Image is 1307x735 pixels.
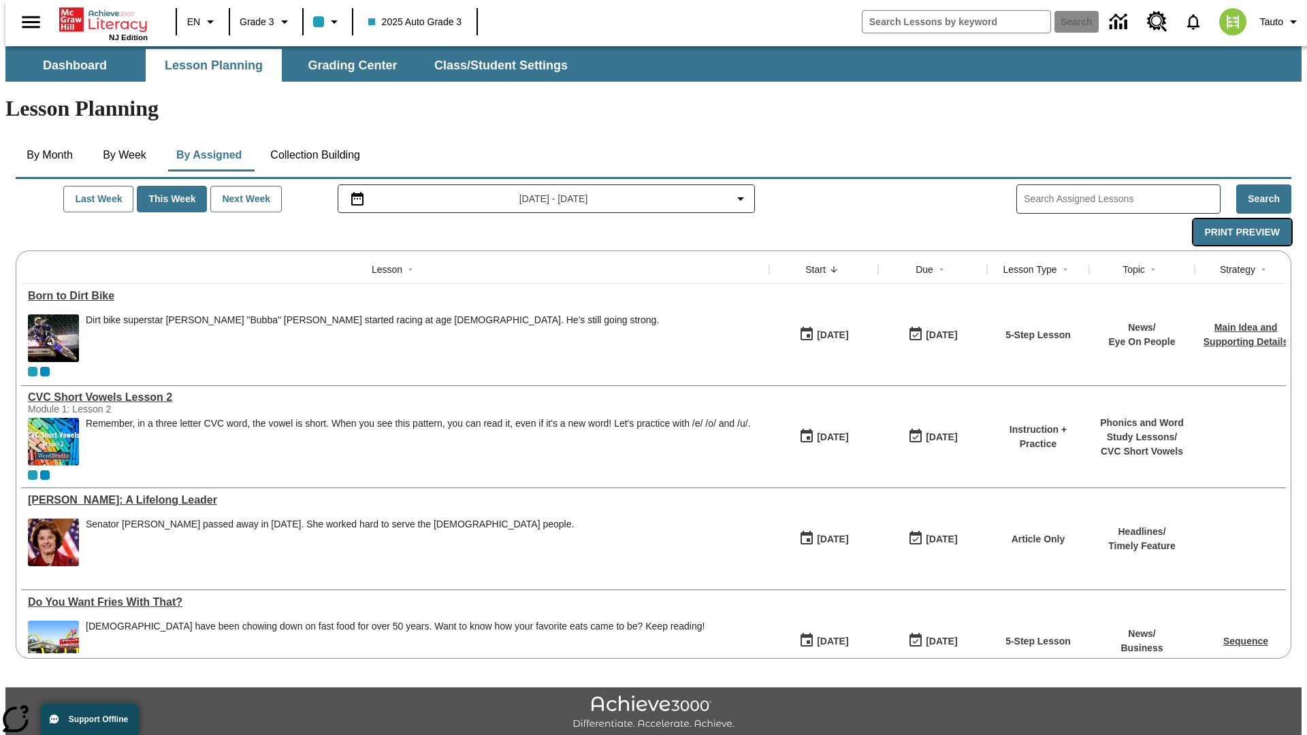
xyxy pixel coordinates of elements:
div: [DATE] [926,531,957,548]
div: [DATE] [817,429,848,446]
p: News / [1108,321,1175,335]
p: Article Only [1012,532,1065,546]
span: 2025 Auto Grade 3 [368,15,462,29]
p: 5-Step Lesson [1005,328,1071,342]
a: Born to Dirt Bike, Lessons [28,290,762,302]
div: [DATE] [926,633,957,650]
img: Achieve3000 Differentiate Accelerate Achieve [572,696,735,730]
button: Select the date range menu item [344,191,749,207]
p: Business [1120,641,1163,655]
div: [DATE] [817,531,848,548]
button: Last Week [63,186,133,212]
a: Notifications [1176,4,1211,39]
button: By Month [16,139,84,171]
div: Dirt bike superstar [PERSON_NAME] "Bubba" [PERSON_NAME] started racing at age [DEMOGRAPHIC_DATA].... [86,314,659,326]
p: News / [1120,627,1163,641]
button: Print Preview [1193,219,1291,246]
div: Current Class [28,470,37,480]
p: CVC Short Vowels [1096,444,1188,459]
p: Phonics and Word Study Lessons / [1096,416,1188,444]
a: Do You Want Fries With That?, Lessons [28,596,762,608]
button: Sort [1255,261,1272,278]
a: CVC Short Vowels Lesson 2, Lessons [28,391,762,404]
img: Senator Dianne Feinstein of California smiles with the U.S. flag behind her. [28,519,79,566]
button: Sort [1057,261,1074,278]
button: Grade: Grade 3, Select a grade [234,10,298,34]
button: Sort [402,261,419,278]
a: Sequence [1223,636,1268,647]
div: SubNavbar [5,46,1302,82]
button: Support Offline [41,704,139,735]
div: [DATE] [817,633,848,650]
button: This Week [137,186,207,212]
button: 08/21/25: First time the lesson was available [794,526,853,552]
span: Tauto [1260,15,1283,29]
div: Start [805,263,826,276]
div: Dirt bike superstar James "Bubba" Stewart started racing at age 4. He's still going strong. [86,314,659,362]
input: Search Assigned Lessons [1024,189,1220,209]
div: Dianne Feinstein: A Lifelong Leader [28,494,762,506]
div: Lesson Type [1003,263,1056,276]
button: Sort [933,261,950,278]
div: Lesson [372,263,402,276]
button: Open side menu [11,2,51,42]
button: 08/21/25: Last day the lesson can be accessed [903,628,962,654]
img: Motocross racer James Stewart flies through the air on his dirt bike. [28,314,79,362]
div: Topic [1123,263,1145,276]
button: Grading Center [285,49,421,82]
div: OL 2025 Auto Grade 4 [40,470,50,480]
a: Resource Center, Will open in new tab [1139,3,1176,40]
p: Instruction + Practice [994,423,1082,451]
p: Timely Feature [1108,539,1176,553]
a: Dianne Feinstein: A Lifelong Leader, Lessons [28,494,762,506]
button: Sort [1145,261,1161,278]
span: [DATE] - [DATE] [519,192,588,206]
img: avatar image [1219,8,1246,35]
div: [DEMOGRAPHIC_DATA] have been chowing down on fast food for over 50 years. Want to know how your f... [86,621,705,632]
button: Class color is light blue. Change class color [308,10,348,34]
span: Current Class [28,367,37,376]
button: 08/21/25: Last day the lesson can be accessed [903,322,962,348]
button: Profile/Settings [1255,10,1307,34]
button: 08/21/25: Last day the lesson can be accessed [903,424,962,450]
button: Collection Building [259,139,371,171]
span: Grade 3 [240,15,274,29]
a: Data Center [1101,3,1139,41]
button: 08/21/25: First time the lesson was available [794,322,853,348]
span: EN [187,15,200,29]
button: Lesson Planning [146,49,282,82]
span: NJ Edition [109,33,148,42]
p: Headlines / [1108,525,1176,539]
button: By Assigned [165,139,253,171]
div: Remember, in a three letter CVC word, the vowel is short. When you see this pattern, you can read... [86,418,750,465]
div: Born to Dirt Bike [28,290,762,302]
button: 08/21/25: First time the lesson was available [794,424,853,450]
h1: Lesson Planning [5,96,1302,121]
button: Search [1236,184,1291,214]
div: [DATE] [817,327,848,344]
img: One of the first McDonald's stores, with the iconic red sign and golden arches. [28,621,79,668]
button: Dashboard [7,49,143,82]
p: Eye On People [1108,335,1175,349]
div: CVC Short Vowels Lesson 2 [28,391,762,404]
p: Remember, in a three letter CVC word, the vowel is short. When you see this pattern, you can read... [86,418,750,429]
button: By Week [91,139,159,171]
a: Home [59,6,148,33]
input: search field [862,11,1050,33]
div: Senator Dianne Feinstein passed away in September 2023. She worked hard to serve the American peo... [86,519,574,566]
button: 08/21/25: Last day the lesson can be accessed [903,526,962,552]
button: 08/21/25: First time the lesson was available [794,628,853,654]
span: OL 2025 Auto Grade 4 [40,367,50,376]
div: SubNavbar [5,49,580,82]
div: Module 1: Lesson 2 [28,404,232,414]
span: Support Offline [69,715,128,724]
div: Due [916,263,933,276]
div: Americans have been chowing down on fast food for over 50 years. Want to know how your favorite e... [86,621,705,668]
button: Class/Student Settings [423,49,579,82]
img: CVC Short Vowels Lesson 2. [28,418,79,465]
